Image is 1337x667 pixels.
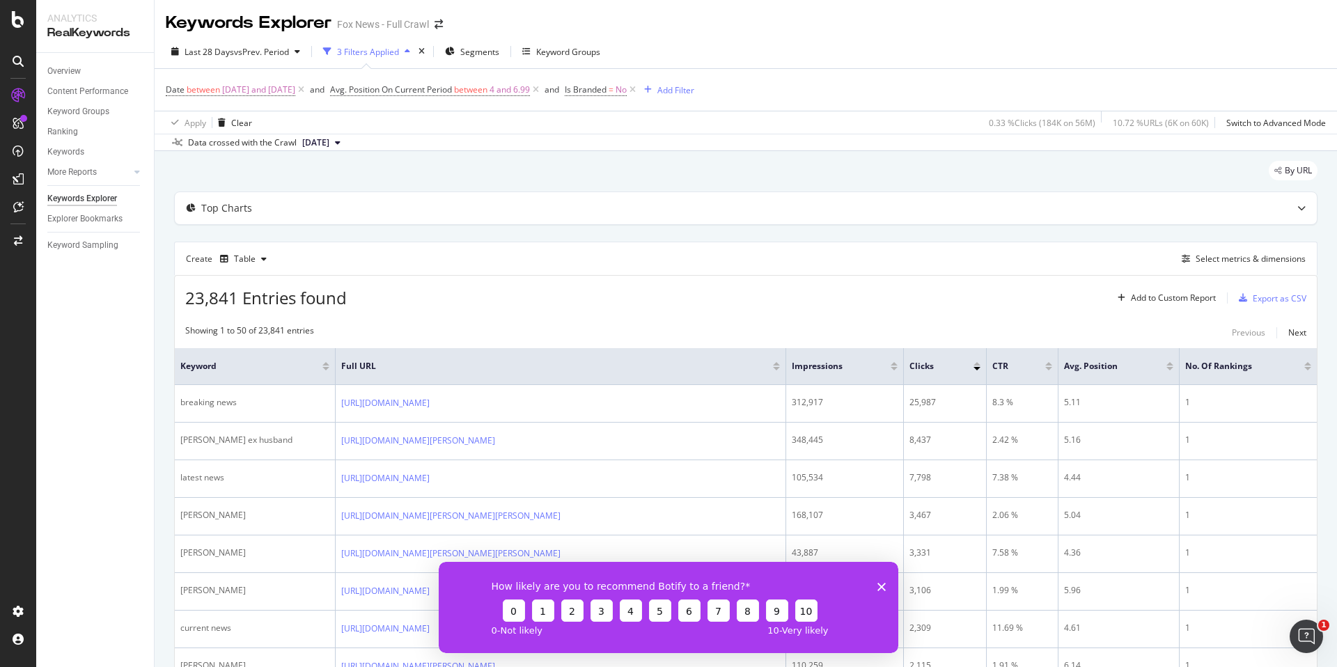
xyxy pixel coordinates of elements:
a: More Reports [47,165,130,180]
div: Next [1288,327,1306,338]
span: between [454,84,487,95]
a: Keywords Explorer [47,191,144,206]
a: [URL][DOMAIN_NAME][PERSON_NAME][PERSON_NAME] [341,509,561,523]
a: [URL][DOMAIN_NAME] [341,396,430,410]
span: Clicks [909,360,953,372]
a: Keywords [47,145,144,159]
div: Keyword Groups [47,104,109,119]
span: [DATE] and [DATE] [222,80,295,100]
div: 1 [1185,584,1311,597]
button: Clear [212,111,252,134]
button: 3 Filters Applied [318,40,416,63]
div: 3,467 [909,509,980,521]
div: 5.11 [1064,396,1173,409]
div: 8.3 % [992,396,1053,409]
span: 23,841 Entries found [185,286,347,309]
span: = [609,84,613,95]
div: times [416,45,428,58]
div: 2,309 [909,622,980,634]
div: Explorer Bookmarks [47,212,123,226]
div: [PERSON_NAME] [180,509,329,521]
a: [URL][DOMAIN_NAME][PERSON_NAME][PERSON_NAME] [341,547,561,560]
div: Keyword Sampling [47,238,118,253]
div: 8,437 [909,434,980,446]
div: 5.96 [1064,584,1173,597]
span: 1 [1318,620,1329,631]
a: [URL][DOMAIN_NAME][PERSON_NAME] [341,434,495,448]
div: 5.04 [1064,509,1173,521]
span: Full URL [341,360,753,372]
button: Segments [439,40,505,63]
iframe: Survey from Botify [439,562,898,653]
div: 1.99 % [992,584,1053,597]
button: and [310,83,325,96]
iframe: Intercom live chat [1290,620,1323,653]
a: [URL][DOMAIN_NAME] [341,584,430,598]
button: [DATE] [297,134,346,151]
div: Previous [1232,327,1265,338]
div: Select metrics & dimensions [1196,253,1306,265]
span: Date [166,84,185,95]
a: Keyword Sampling [47,238,144,253]
div: Table [234,255,256,263]
span: 4 and 6.99 [490,80,530,100]
div: 3,106 [909,584,980,597]
div: breaking news [180,396,329,409]
a: [URL][DOMAIN_NAME] [341,471,430,485]
div: Clear [231,117,252,129]
div: Showing 1 to 50 of 23,841 entries [185,324,314,341]
button: Table [214,248,272,270]
span: No [616,80,627,100]
button: and [545,83,559,96]
span: vs Prev. Period [234,46,289,58]
div: 1 [1185,471,1311,484]
div: 7,798 [909,471,980,484]
button: Apply [166,111,206,134]
span: Avg. Position On Current Period [330,84,452,95]
a: Keyword Groups [47,104,144,119]
span: No. of Rankings [1185,360,1283,372]
div: 312,917 [792,396,897,409]
div: Switch to Advanced Mode [1226,117,1326,129]
div: 3,331 [909,547,980,559]
span: between [187,84,220,95]
div: 348,445 [792,434,897,446]
div: 1 [1185,622,1311,634]
a: Overview [47,64,144,79]
button: Export as CSV [1233,287,1306,309]
div: Keywords Explorer [47,191,117,206]
a: Content Performance [47,84,144,99]
div: 11.69 % [992,622,1053,634]
div: Top Charts [201,201,252,215]
div: Create [186,248,272,270]
div: 7.38 % [992,471,1053,484]
div: Add Filter [657,84,694,96]
div: Ranking [47,125,78,139]
div: 2.06 % [992,509,1053,521]
button: Switch to Advanced Mode [1221,111,1326,134]
div: 1 [1185,434,1311,446]
a: Ranking [47,125,144,139]
div: 3 Filters Applied [337,46,399,58]
button: Add Filter [639,81,694,98]
div: Data crossed with the Crawl [188,136,297,149]
div: [PERSON_NAME] [180,547,329,559]
span: Keyword [180,360,302,372]
div: Apply [185,117,206,129]
span: By URL [1285,166,1312,175]
div: Fox News - Full Crawl [337,17,429,31]
div: arrow-right-arrow-left [435,19,443,29]
button: Select metrics & dimensions [1176,251,1306,267]
div: [PERSON_NAME] ex husband [180,434,329,446]
div: 5.16 [1064,434,1173,446]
